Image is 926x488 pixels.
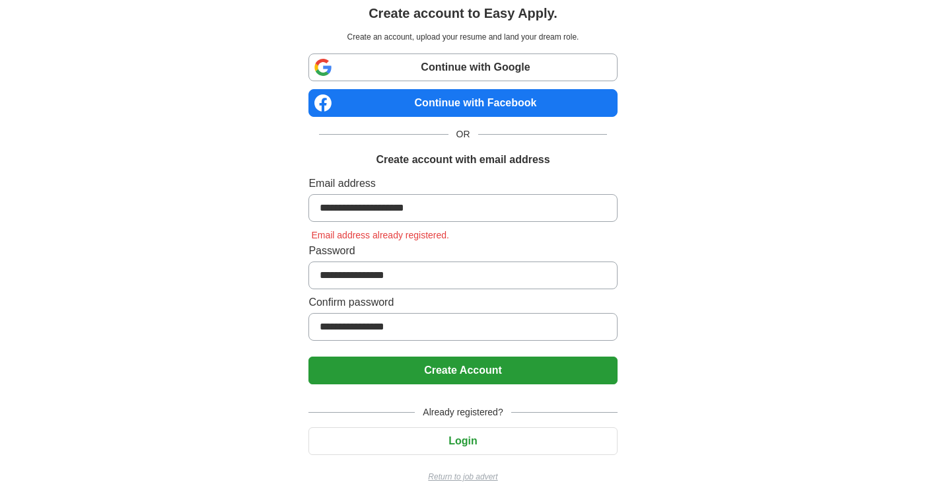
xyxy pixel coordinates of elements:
[308,427,617,455] button: Login
[448,127,478,141] span: OR
[308,89,617,117] a: Continue with Facebook
[311,31,614,43] p: Create an account, upload your resume and land your dream role.
[308,176,617,192] label: Email address
[308,243,617,259] label: Password
[308,295,617,310] label: Confirm password
[308,53,617,81] a: Continue with Google
[415,405,511,419] span: Already registered?
[369,3,557,23] h1: Create account to Easy Apply.
[376,152,550,168] h1: Create account with email address
[308,357,617,384] button: Create Account
[308,230,452,240] span: Email address already registered.
[308,471,617,483] a: Return to job advert
[308,435,617,446] a: Login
